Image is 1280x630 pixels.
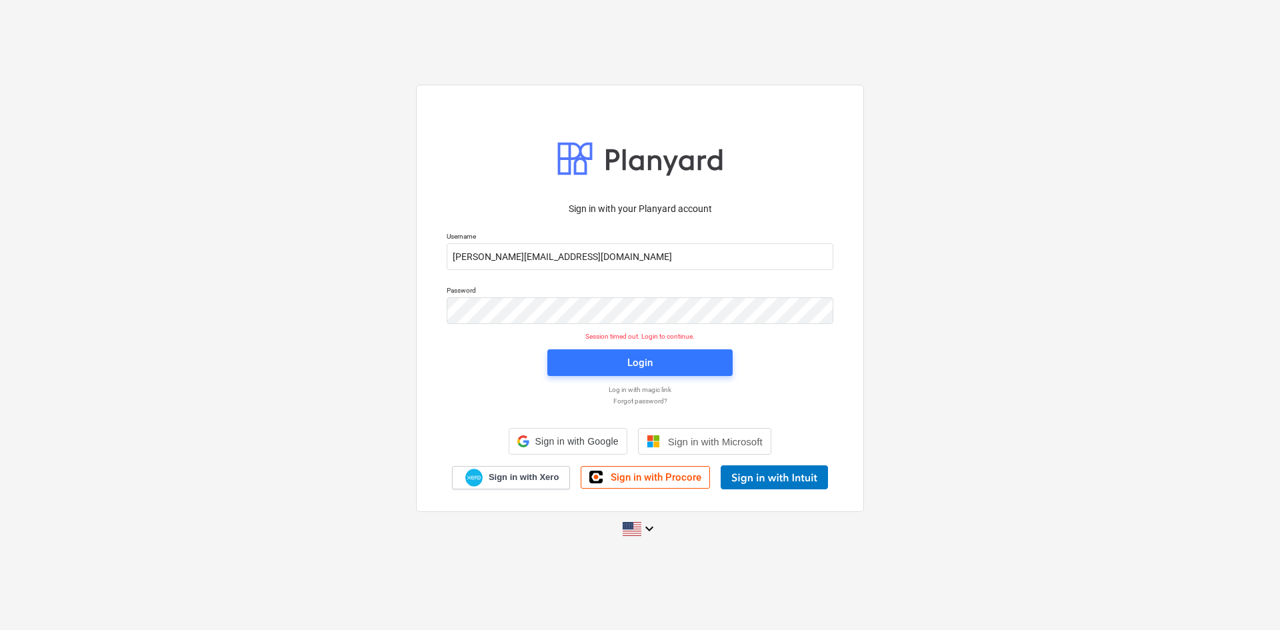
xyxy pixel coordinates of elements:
[509,428,627,455] div: Sign in with Google
[447,232,833,243] p: Username
[611,471,701,483] span: Sign in with Procore
[447,286,833,297] p: Password
[439,332,841,341] p: Session timed out. Login to continue.
[641,521,657,537] i: keyboard_arrow_down
[627,354,653,371] div: Login
[447,202,833,216] p: Sign in with your Planyard account
[465,469,483,487] img: Xero logo
[440,397,840,405] a: Forgot password?
[535,436,618,447] span: Sign in with Google
[489,471,559,483] span: Sign in with Xero
[581,466,710,489] a: Sign in with Procore
[647,435,660,448] img: Microsoft logo
[547,349,733,376] button: Login
[447,243,833,270] input: Username
[452,466,571,489] a: Sign in with Xero
[668,436,763,447] span: Sign in with Microsoft
[440,385,840,394] a: Log in with magic link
